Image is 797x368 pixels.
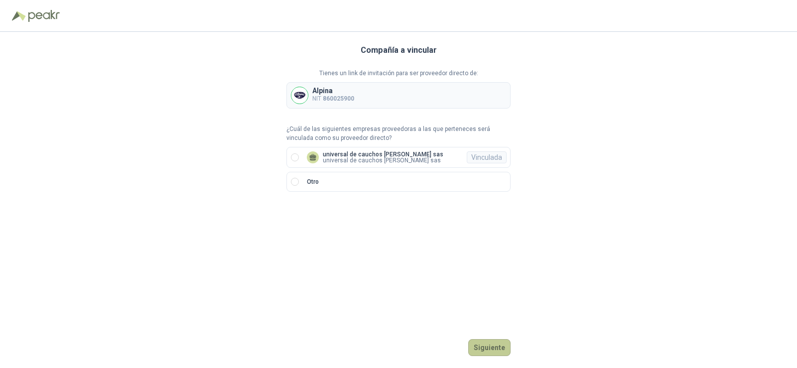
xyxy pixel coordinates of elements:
p: Otro [307,177,319,187]
img: Peakr [28,10,60,22]
p: NIT [312,94,354,104]
button: Siguiente [468,339,511,356]
p: universal de cauchos [PERSON_NAME] sas [323,157,443,163]
div: Vinculada [467,151,507,163]
img: Logo [12,11,26,21]
b: 860025900 [323,95,354,102]
h3: Compañía a vincular [361,44,437,57]
p: universal de cauchos [PERSON_NAME] sas [323,151,443,157]
p: Alpina [312,87,354,94]
p: Tienes un link de invitación para ser proveedor directo de: [286,69,511,78]
p: ¿Cuál de las siguientes empresas proveedoras a las que perteneces será vinculada como su proveedo... [286,124,511,143]
img: Company Logo [291,87,308,104]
